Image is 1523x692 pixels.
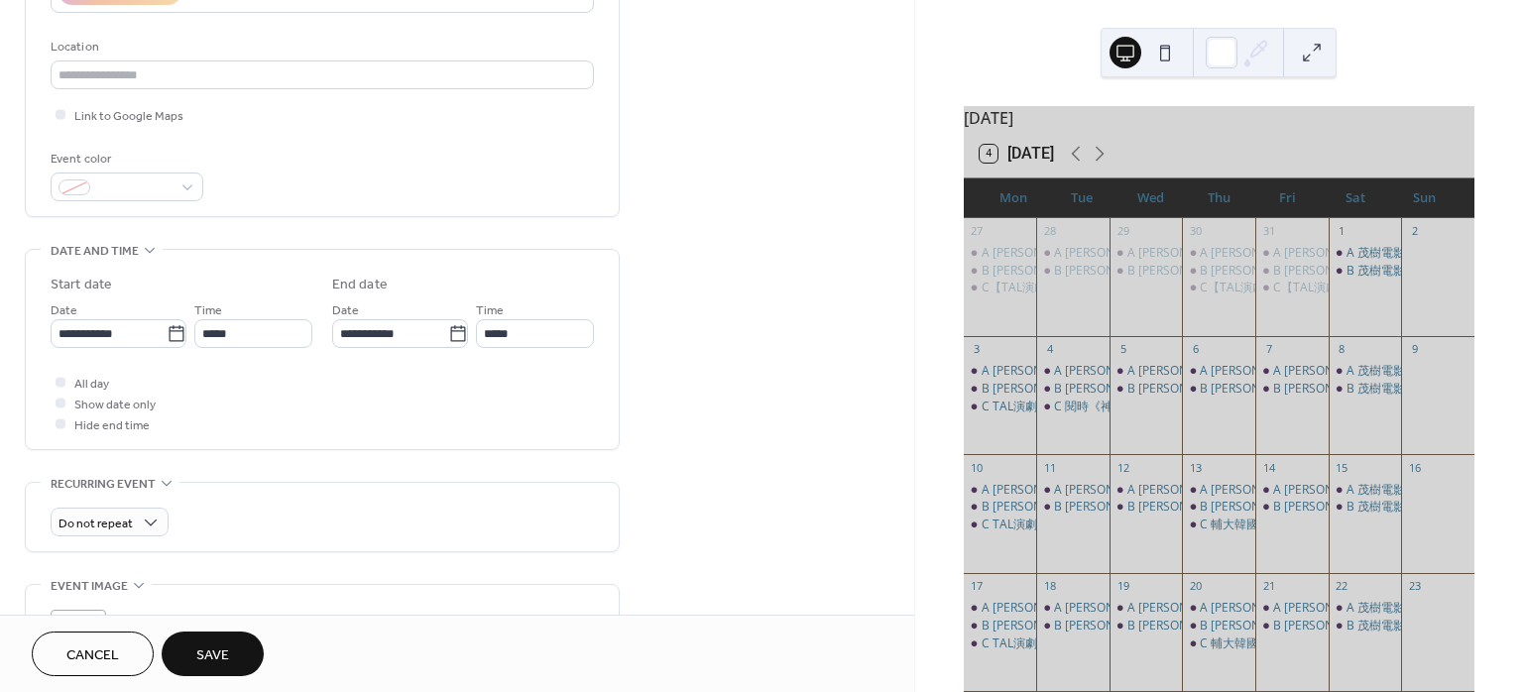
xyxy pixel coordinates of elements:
[1188,342,1203,357] div: 6
[1182,245,1255,262] div: A 何裕天
[1200,363,1304,380] div: A [PERSON_NAME]
[476,300,504,321] span: Time
[970,579,985,594] div: 17
[1110,263,1183,280] div: B 何裕天
[59,513,133,535] span: Do not repeat
[964,482,1037,499] div: A 何裕天
[1273,381,1377,398] div: B [PERSON_NAME]
[1329,499,1402,516] div: B 茂樹電影 / 許卉林
[1200,280,1512,296] div: C【TAL演劇實驗室】-[PERSON_NAME] / [PERSON_NAME]
[1322,178,1390,218] div: Sat
[1255,618,1329,634] div: B 何裕天
[1200,618,1304,634] div: B [PERSON_NAME]
[1253,178,1322,218] div: Fri
[964,280,1037,296] div: C【TAL演劇實驗室】-鈴木團練 / 賴峻祥
[1042,460,1057,475] div: 11
[1127,363,1231,380] div: A [PERSON_NAME]
[964,363,1037,380] div: A 何裕天
[51,241,139,262] span: Date and time
[982,499,1086,516] div: B [PERSON_NAME]
[1110,363,1183,380] div: A 何裕天
[1042,224,1057,239] div: 28
[1127,600,1231,617] div: A [PERSON_NAME]
[1200,482,1304,499] div: A [PERSON_NAME]
[51,149,199,170] div: Event color
[1188,460,1203,475] div: 13
[332,275,388,295] div: End date
[1273,482,1377,499] div: A [PERSON_NAME]
[1347,618,1508,634] div: B 茂樹電影 / [PERSON_NAME]
[1115,579,1130,594] div: 19
[980,178,1048,218] div: Mon
[982,363,1086,380] div: A [PERSON_NAME]
[964,245,1037,262] div: A 何裕天
[1036,245,1110,262] div: A 何裕天
[1182,517,1255,533] div: C 輔大韓國流行文化研究社-舞蹈 / 蔡秉軒
[1273,600,1377,617] div: A [PERSON_NAME]
[1329,618,1402,634] div: B 茂樹電影 / 許卉林
[964,635,1037,652] div: C TAL演劇實驗室-鈴木團練 / 黃羿真
[1127,618,1231,634] div: B [PERSON_NAME]
[1255,245,1329,262] div: A 何裕天
[1054,399,1275,415] div: C 閱時《神農十七號》 / [PERSON_NAME]
[1054,600,1158,617] div: A [PERSON_NAME]
[1036,482,1110,499] div: A 何裕天
[1329,600,1402,617] div: A 茂樹電影 / 許卉林
[1116,178,1185,218] div: Wed
[970,460,985,475] div: 10
[1261,224,1276,239] div: 31
[964,106,1474,130] div: [DATE]
[1188,224,1203,239] div: 30
[1255,381,1329,398] div: B 何裕天
[1329,482,1402,499] div: A 茂樹電影 / 許卉林
[1255,482,1329,499] div: A 何裕天
[1182,600,1255,617] div: A 何裕天
[1407,342,1422,357] div: 9
[1115,342,1130,357] div: 5
[1110,600,1183,617] div: A 何裕天
[1182,635,1255,652] div: C 輔大韓國流行文化研究社-舞蹈 / 蔡秉軒
[1200,245,1304,262] div: A [PERSON_NAME]
[970,342,985,357] div: 3
[1042,579,1057,594] div: 18
[1048,178,1116,218] div: Tue
[964,618,1037,634] div: B 何裕天
[1110,245,1183,262] div: A 何裕天
[1347,363,1508,380] div: A 茂樹電影 / [PERSON_NAME]
[74,395,156,415] span: Show date only
[1127,263,1231,280] div: B [PERSON_NAME]
[1335,224,1349,239] div: 1
[982,245,1086,262] div: A [PERSON_NAME]
[51,610,106,665] div: ;
[51,474,156,495] span: Recurring event
[982,280,1294,296] div: C【TAL演劇實驗室】-[PERSON_NAME] / [PERSON_NAME]
[1335,579,1349,594] div: 22
[1347,499,1508,516] div: B 茂樹電影 / [PERSON_NAME]
[1200,517,1472,533] div: C 輔大韓國流行文化研究社-舞蹈 / [PERSON_NAME]
[1390,178,1459,218] div: Sun
[1054,499,1158,516] div: B [PERSON_NAME]
[1182,263,1255,280] div: B 何裕天
[1255,263,1329,280] div: B 何裕天
[32,632,154,676] a: Cancel
[982,399,1273,415] div: C TAL演劇實驗室-[PERSON_NAME] / [PERSON_NAME]
[1329,263,1402,280] div: B 茂樹電影 / 許卉林
[1200,263,1304,280] div: B [PERSON_NAME]
[1200,381,1304,398] div: B [PERSON_NAME]
[1347,482,1508,499] div: A 茂樹電影 / [PERSON_NAME]
[1255,280,1329,296] div: C【TAL演劇實驗室】-鈴木排練 / 賴峻祥
[1036,618,1110,634] div: B 何裕天
[1407,224,1422,239] div: 2
[1182,381,1255,398] div: B 何裕天
[1200,635,1472,652] div: C 輔大韓國流行文化研究社-舞蹈 / [PERSON_NAME]
[1054,618,1158,634] div: B [PERSON_NAME]
[1185,178,1253,218] div: Thu
[1261,579,1276,594] div: 21
[1036,263,1110,280] div: B 何裕天
[1127,245,1231,262] div: A [PERSON_NAME]
[1110,499,1183,516] div: B 何裕天
[1036,399,1110,415] div: C 閱時《神農十七號》 / 戴家榆
[982,517,1273,533] div: C TAL演劇實驗室-[PERSON_NAME] / [PERSON_NAME]
[51,576,128,597] span: Event image
[982,635,1273,652] div: C TAL演劇實驗室-[PERSON_NAME] / [PERSON_NAME]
